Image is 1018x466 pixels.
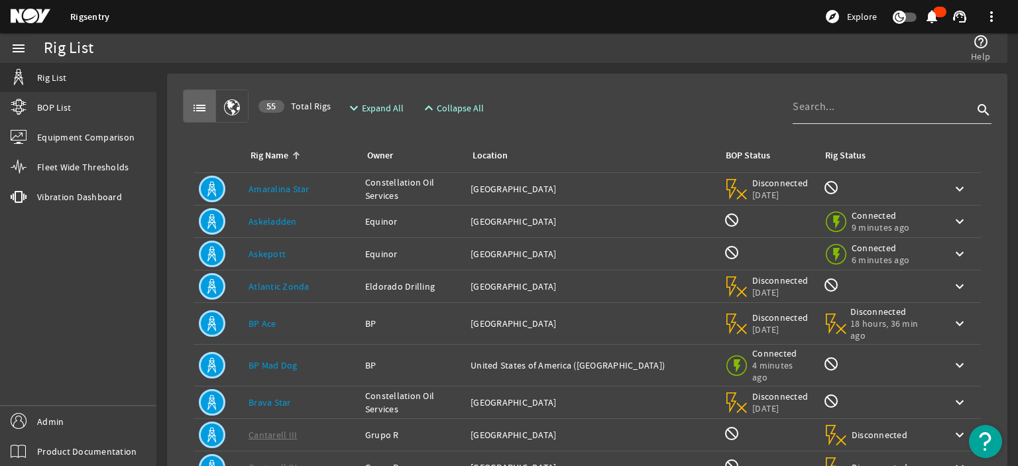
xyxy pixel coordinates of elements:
mat-icon: support_agent [952,9,968,25]
mat-icon: notifications [924,9,940,25]
span: [DATE] [752,189,809,201]
span: Disconnected [852,429,908,441]
span: Explore [847,10,877,23]
div: Equinor [365,247,460,261]
mat-icon: keyboard_arrow_down [952,394,968,410]
mat-icon: menu [11,40,27,56]
button: Explore [819,6,882,27]
span: Admin [37,415,64,428]
mat-icon: keyboard_arrow_down [952,316,968,331]
mat-icon: BOP Monitoring not available for this rig [724,212,740,228]
span: Equipment Comparison [37,131,135,144]
span: 4 minutes ago [752,359,810,383]
mat-icon: expand_more [346,100,357,116]
div: BP [365,359,460,372]
button: Expand All [341,96,409,120]
span: 9 minutes ago [852,221,909,233]
a: BP Mad Dog [249,359,298,371]
input: Search... [793,99,973,115]
span: Disconnected [850,306,931,318]
div: Location [473,148,508,163]
mat-icon: explore [824,9,840,25]
a: Cantarell III [249,429,297,441]
mat-icon: BOP Monitoring not available for this rig [724,245,740,261]
span: Expand All [362,101,404,115]
mat-icon: keyboard_arrow_down [952,357,968,373]
mat-icon: expand_less [421,100,431,116]
span: [DATE] [752,323,809,335]
a: Askepott [249,248,286,260]
div: Location [471,148,708,163]
span: Vibration Dashboard [37,190,122,204]
span: Rig List [37,71,66,84]
span: [DATE] [752,286,809,298]
mat-icon: keyboard_arrow_down [952,213,968,229]
mat-icon: Rig Monitoring not available for this rig [823,356,839,372]
span: Disconnected [752,312,809,323]
span: [DATE] [752,402,809,414]
span: 18 hours, 36 min ago [850,318,931,341]
button: more_vert [976,1,1007,32]
button: Collapse All [416,96,489,120]
span: 6 minutes ago [852,254,909,266]
div: Owner [367,148,393,163]
mat-icon: keyboard_arrow_down [952,427,968,443]
mat-icon: keyboard_arrow_down [952,181,968,197]
mat-icon: Rig Monitoring not available for this rig [823,393,839,409]
div: Rig Name [249,148,349,163]
a: Rigsentry [70,11,109,23]
div: Constellation Oil Services [365,389,460,416]
span: Connected [852,242,909,254]
div: BP [365,317,460,330]
a: Brava Star [249,396,291,408]
div: [GEOGRAPHIC_DATA] [471,280,713,293]
div: [GEOGRAPHIC_DATA] [471,396,713,409]
i: search [976,102,991,118]
mat-icon: list [192,100,207,116]
a: Askeladden [249,215,297,227]
div: 55 [258,100,284,113]
span: Disconnected [752,390,809,402]
div: Rig Status [825,148,866,163]
a: Atlantic Zonda [249,280,310,292]
div: [GEOGRAPHIC_DATA] [471,428,713,441]
div: Eldorado Drilling [365,280,460,293]
div: [GEOGRAPHIC_DATA] [471,247,713,261]
div: Equinor [365,215,460,228]
a: Amaralina Star [249,183,310,195]
span: Help [971,50,990,63]
span: BOP List [37,101,71,114]
mat-icon: Rig Monitoring not available for this rig [823,277,839,293]
div: Rig Name [251,148,288,163]
div: Owner [365,148,455,163]
mat-icon: BOP Monitoring not available for this rig [724,426,740,441]
div: Rig List [44,42,93,55]
mat-icon: help_outline [973,34,989,50]
span: Fleet Wide Thresholds [37,160,129,174]
div: [GEOGRAPHIC_DATA] [471,215,713,228]
div: United States of America ([GEOGRAPHIC_DATA]) [471,359,713,372]
button: Open Resource Center [969,425,1002,458]
div: Constellation Oil Services [365,176,460,202]
div: [GEOGRAPHIC_DATA] [471,182,713,196]
span: Connected [752,347,810,359]
a: BP Ace [249,318,276,329]
span: Product Documentation [37,445,137,458]
div: BOP Status [726,148,770,163]
div: [GEOGRAPHIC_DATA] [471,317,713,330]
span: Disconnected [752,274,809,286]
mat-icon: vibration [11,189,27,205]
span: Total Rigs [258,99,331,113]
div: Grupo R [365,428,460,441]
span: Collapse All [437,101,484,115]
mat-icon: Rig Monitoring not available for this rig [823,180,839,196]
mat-icon: keyboard_arrow_down [952,278,968,294]
span: Disconnected [752,177,809,189]
mat-icon: keyboard_arrow_down [952,246,968,262]
span: Connected [852,209,909,221]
